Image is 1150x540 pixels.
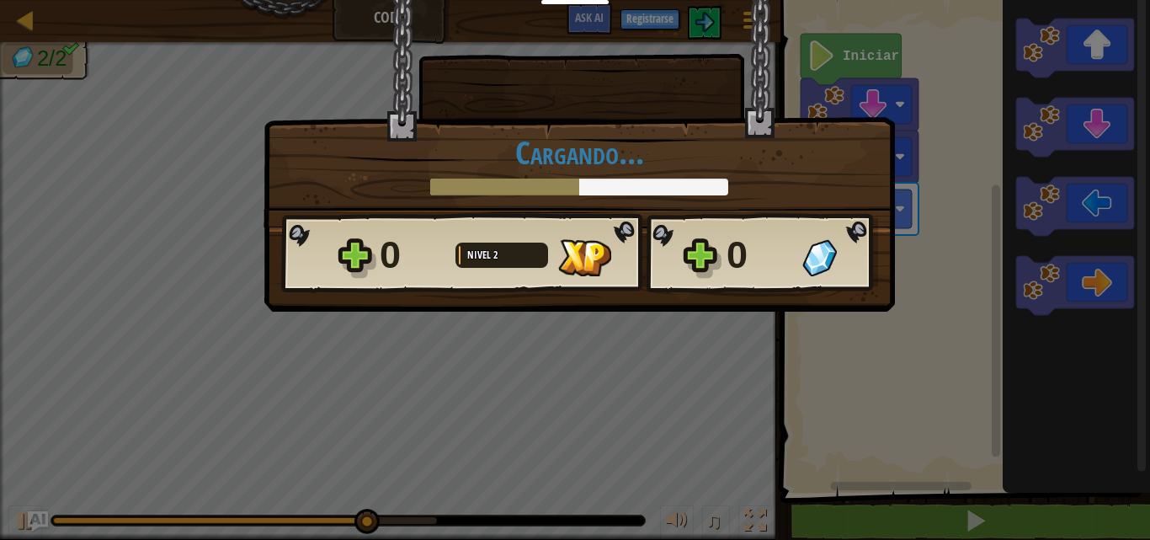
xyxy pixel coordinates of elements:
[558,239,611,276] img: XP Conseguida
[727,228,792,282] div: 0
[802,239,837,276] img: Gemas Conseguidas
[380,228,445,282] div: 0
[467,248,493,262] span: Nivel
[281,135,877,170] h1: Cargando...
[493,248,498,262] span: 2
